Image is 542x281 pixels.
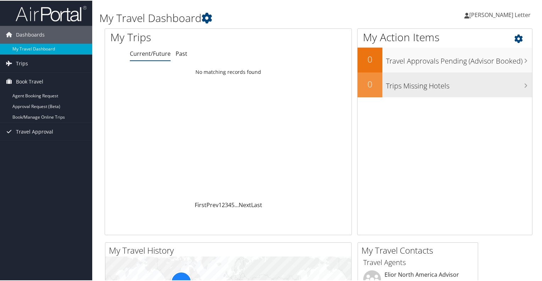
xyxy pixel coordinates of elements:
a: Next [239,200,251,208]
h1: My Trips [110,29,244,44]
h1: My Action Items [358,29,532,44]
td: No matching records found [105,65,352,78]
h3: Travel Approvals Pending (Advisor Booked) [386,52,532,65]
a: 4 [228,200,231,208]
h2: 0 [358,77,382,90]
span: [PERSON_NAME] Letter [469,10,531,18]
h2: My Travel Contacts [361,244,478,256]
img: airportal-logo.png [16,5,87,21]
span: Dashboards [16,25,45,43]
span: Trips [16,54,28,72]
a: Last [251,200,262,208]
a: 3 [225,200,228,208]
h1: My Travel Dashboard [99,10,392,25]
span: … [234,200,239,208]
span: Travel Approval [16,122,53,140]
h2: 0 [358,53,382,65]
a: Current/Future [130,49,171,57]
a: [PERSON_NAME] Letter [464,4,538,25]
a: 2 [222,200,225,208]
a: Past [176,49,187,57]
a: 0Travel Approvals Pending (Advisor Booked) [358,47,532,72]
a: 5 [231,200,234,208]
span: Book Travel [16,72,43,90]
a: 0Trips Missing Hotels [358,72,532,97]
h3: Travel Agents [363,257,472,267]
a: First [195,200,206,208]
a: 1 [219,200,222,208]
h2: My Travel History [109,244,351,256]
a: Prev [206,200,219,208]
h3: Trips Missing Hotels [386,77,532,90]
